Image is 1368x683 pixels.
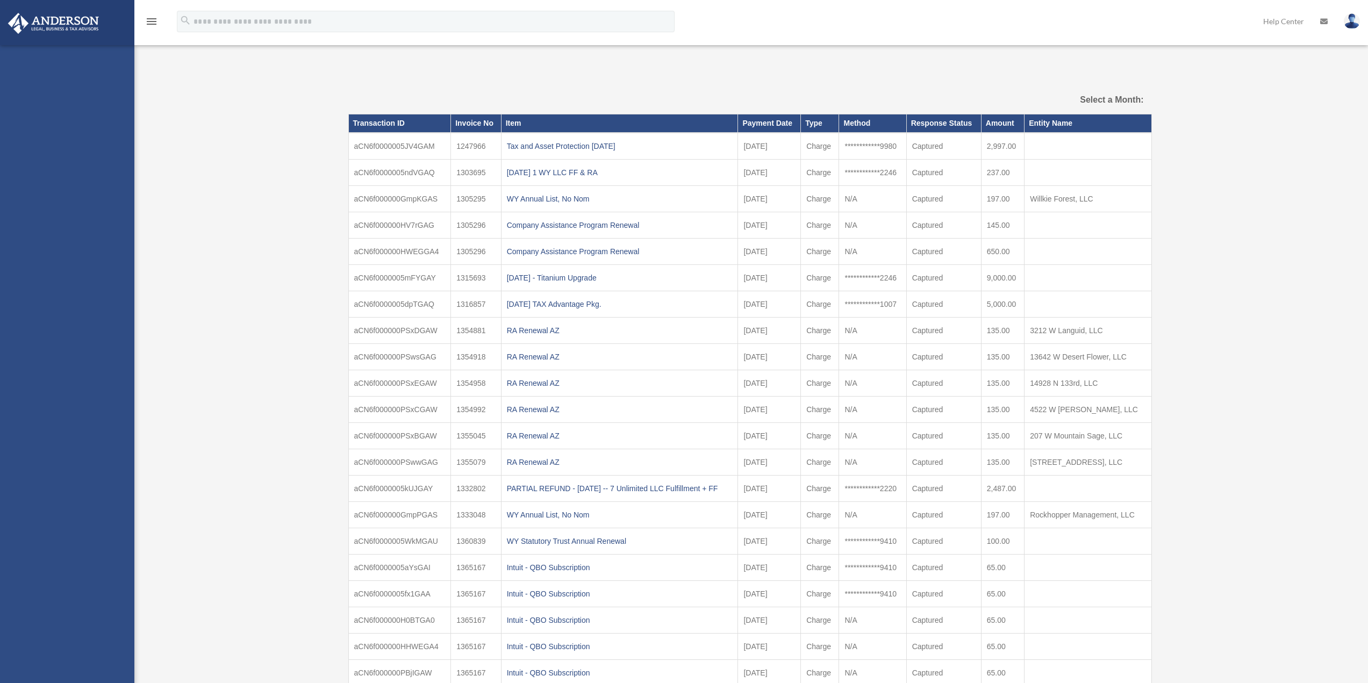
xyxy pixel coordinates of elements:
td: 1365167 [451,555,502,581]
a: menu [145,19,158,28]
td: Captured [906,555,981,581]
td: 1354918 [451,344,502,370]
td: aCN6f0000005aYsGAI [348,555,451,581]
td: 1355079 [451,449,502,476]
td: 1354992 [451,397,502,423]
td: Charge [801,502,839,528]
td: 1305296 [451,212,502,239]
td: Captured [906,423,981,449]
td: N/A [839,397,906,423]
td: Captured [906,186,981,212]
td: 1305295 [451,186,502,212]
td: [DATE] [738,212,801,239]
td: 207 W Mountain Sage, LLC [1025,423,1151,449]
div: Intuit - QBO Subscription [507,665,733,680]
td: aCN6f000000PSxCGAW [348,397,451,423]
td: Captured [906,344,981,370]
td: 1315693 [451,265,502,291]
td: aCN6f000000PSwwGAG [348,449,451,476]
td: aCN6f000000PSxDGAW [348,318,451,344]
td: 1305296 [451,239,502,265]
td: 135.00 [981,370,1024,397]
img: User Pic [1344,13,1360,29]
td: Charge [801,344,839,370]
td: 3212 W Languid, LLC [1025,318,1151,344]
td: 197.00 [981,502,1024,528]
td: 1316857 [451,291,502,318]
td: [STREET_ADDRESS], LLC [1025,449,1151,476]
img: Anderson Advisors Platinum Portal [5,13,102,34]
td: Charge [801,291,839,318]
td: 14928 N 133rd, LLC [1025,370,1151,397]
td: [DATE] [738,186,801,212]
td: Charge [801,318,839,344]
td: aCN6f0000005dpTGAQ [348,291,451,318]
td: 65.00 [981,634,1024,660]
td: aCN6f000000H0BTGA0 [348,607,451,634]
td: Charge [801,397,839,423]
td: Rockhopper Management, LLC [1025,502,1151,528]
td: aCN6f000000HWEGGA4 [348,239,451,265]
td: 65.00 [981,555,1024,581]
td: Captured [906,212,981,239]
td: Charge [801,449,839,476]
td: [DATE] [738,581,801,607]
td: N/A [839,239,906,265]
td: N/A [839,502,906,528]
td: Charge [801,265,839,291]
td: 197.00 [981,186,1024,212]
td: 13642 W Desert Flower, LLC [1025,344,1151,370]
td: Captured [906,397,981,423]
td: 1365167 [451,634,502,660]
td: 100.00 [981,528,1024,555]
td: 1365167 [451,581,502,607]
td: 135.00 [981,344,1024,370]
th: Type [801,114,839,133]
td: aCN6f000000GmpKGAS [348,186,451,212]
th: Response Status [906,114,981,133]
td: 135.00 [981,423,1024,449]
td: 1355045 [451,423,502,449]
th: Amount [981,114,1024,133]
td: Charge [801,370,839,397]
td: aCN6f0000005WkMGAU [348,528,451,555]
td: [DATE] [738,423,801,449]
td: aCN6f000000PSxEGAW [348,370,451,397]
td: 65.00 [981,581,1024,607]
td: [DATE] [738,239,801,265]
td: Captured [906,476,981,502]
td: 135.00 [981,449,1024,476]
td: Captured [906,607,981,634]
td: aCN6f000000HHWEGA4 [348,634,451,660]
td: aCN6f0000005kUJGAY [348,476,451,502]
td: 1354958 [451,370,502,397]
div: Tax and Asset Protection [DATE] [507,139,733,154]
td: [DATE] [738,344,801,370]
td: Charge [801,634,839,660]
td: Charge [801,160,839,186]
td: [DATE] [738,634,801,660]
div: Company Assistance Program Renewal [507,244,733,259]
td: aCN6f0000005JV4GAM [348,133,451,160]
td: 2,997.00 [981,133,1024,160]
td: Charge [801,607,839,634]
td: Charge [801,581,839,607]
td: Captured [906,449,981,476]
th: Transaction ID [348,114,451,133]
td: 65.00 [981,607,1024,634]
td: N/A [839,212,906,239]
th: Invoice No [451,114,502,133]
div: RA Renewal AZ [507,349,733,364]
td: aCN6f000000HV7rGAG [348,212,451,239]
td: Captured [906,528,981,555]
div: RA Renewal AZ [507,376,733,391]
td: Captured [906,291,981,318]
div: [DATE] TAX Advantage Pkg. [507,297,733,312]
td: 5,000.00 [981,291,1024,318]
td: Charge [801,239,839,265]
td: Charge [801,133,839,160]
td: Captured [906,239,981,265]
td: aCN6f000000GmpPGAS [348,502,451,528]
div: Intuit - QBO Subscription [507,613,733,628]
td: [DATE] [738,133,801,160]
